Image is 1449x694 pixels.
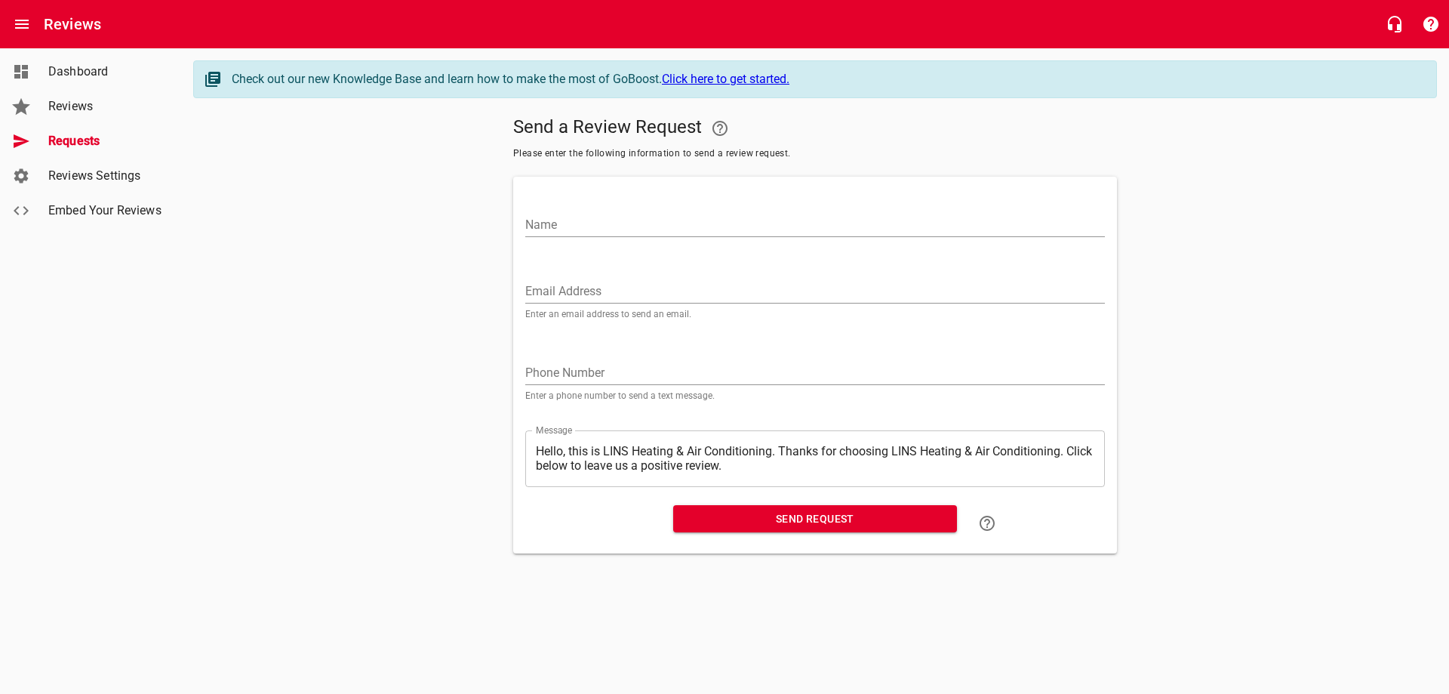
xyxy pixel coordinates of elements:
a: Click here to get started. [662,72,789,86]
a: Learn how to "Send a Review Request" [969,505,1005,541]
textarea: Hello, this is LINS Heating & Air Conditioning. Thanks for choosing LINS Heating & Air Conditioni... [536,444,1094,473]
span: Requests [48,132,163,150]
span: Dashboard [48,63,163,81]
span: Embed Your Reviews [48,202,163,220]
span: Send Request [685,510,945,529]
button: Support Portal [1413,6,1449,42]
button: Send Request [673,505,957,533]
div: Check out our new Knowledge Base and learn how to make the most of GoBoost. [232,70,1421,88]
span: Reviews [48,97,163,116]
span: Reviews Settings [48,167,163,185]
span: Please enter the following information to send a review request. [513,147,1117,162]
button: Open drawer [4,6,40,42]
p: Enter an email address to send an email. [525,310,1105,319]
p: Enter a phone number to send a text message. [525,391,1105,400]
h5: Send a Review Request [513,110,1117,147]
h6: Reviews [44,12,101,36]
a: Your Google or Facebook account must be connected to "Send a Review Request" [702,110,738,147]
button: Live Chat [1377,6,1413,42]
